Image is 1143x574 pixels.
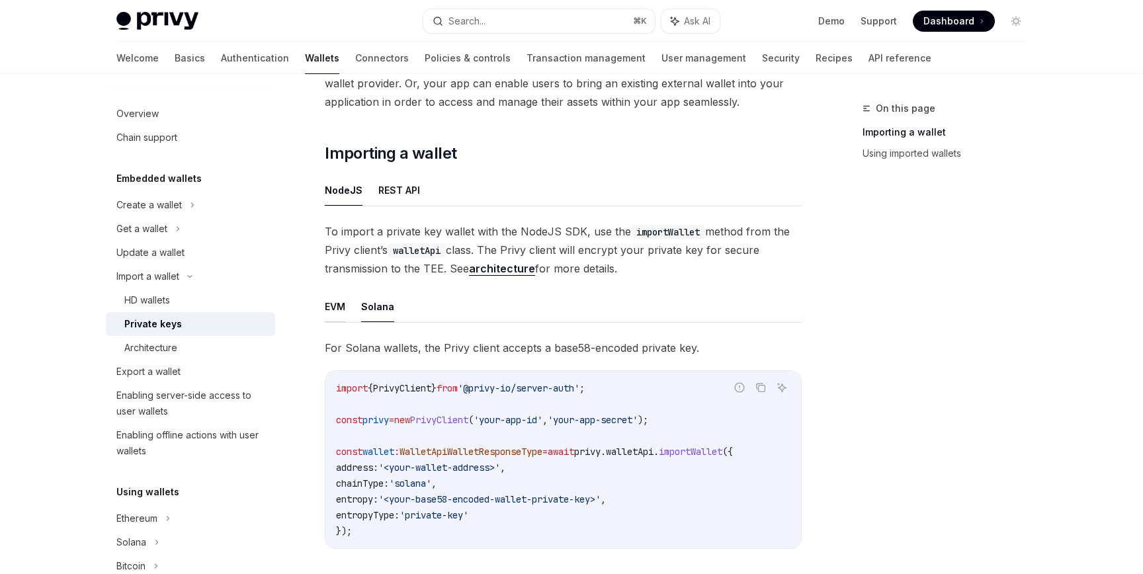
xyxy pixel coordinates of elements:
[106,312,275,336] a: Private keys
[818,15,845,28] a: Demo
[684,15,710,28] span: Ask AI
[336,446,362,458] span: const
[389,414,394,426] span: =
[116,511,157,526] div: Ethereum
[469,262,535,276] a: architecture
[362,414,389,426] span: privy
[106,102,275,126] a: Overview
[913,11,995,32] a: Dashboard
[601,446,606,458] span: .
[574,446,601,458] span: privy
[378,175,420,206] button: REST API
[423,9,655,33] button: Search...⌘K
[816,42,853,74] a: Recipes
[175,42,205,74] a: Basics
[106,360,275,384] a: Export a wallet
[868,42,931,74] a: API reference
[448,13,486,29] div: Search...
[731,379,748,396] button: Report incorrect code
[116,245,185,261] div: Update a wallet
[116,171,202,186] h5: Embedded wallets
[325,56,802,111] span: This allows you to migrate wallets from external sources to Privy, including from a different wal...
[425,42,511,74] a: Policies & controls
[116,130,177,145] div: Chain support
[394,446,400,458] span: :
[633,16,647,26] span: ⌘ K
[773,379,790,396] button: Ask AI
[336,382,368,394] span: import
[336,493,378,505] span: entropy:
[124,340,177,356] div: Architecture
[638,414,648,426] span: );
[876,101,935,116] span: On this page
[116,106,159,122] div: Overview
[601,493,606,505] span: ,
[631,225,705,239] code: importWallet
[373,382,431,394] span: PrivyClient
[431,477,437,489] span: ,
[400,509,468,521] span: 'private-key'
[106,241,275,265] a: Update a wallet
[116,364,181,380] div: Export a wallet
[368,382,373,394] span: {
[106,336,275,360] a: Architecture
[527,42,646,74] a: Transaction management
[661,9,720,33] button: Ask AI
[1005,11,1027,32] button: Toggle dark mode
[336,414,362,426] span: const
[400,446,542,458] span: WalletApiWalletResponseType
[116,12,198,30] img: light logo
[106,384,275,423] a: Enabling server-side access to user wallets
[221,42,289,74] a: Authentication
[863,143,1037,164] a: Using imported wallets
[124,292,170,308] div: HD wallets
[542,414,548,426] span: ,
[325,222,802,278] span: To import a private key wallet with the NodeJS SDK, use the method from the Privy client’s class....
[542,446,548,458] span: =
[116,484,179,500] h5: Using wallets
[762,42,800,74] a: Security
[861,15,897,28] a: Support
[355,42,409,74] a: Connectors
[106,288,275,312] a: HD wallets
[116,534,146,550] div: Solana
[116,42,159,74] a: Welcome
[389,477,431,489] span: 'solana'
[474,414,542,426] span: 'your-app-id'
[388,243,446,258] code: walletApi
[361,291,394,322] button: Solana
[410,414,468,426] span: PrivyClient
[116,197,182,213] div: Create a wallet
[394,414,410,426] span: new
[606,446,654,458] span: walletApi
[362,446,394,458] span: wallet
[431,382,437,394] span: }
[500,462,505,473] span: ,
[548,446,574,458] span: await
[579,382,585,394] span: ;
[659,446,722,458] span: importWallet
[116,558,146,574] div: Bitcoin
[548,414,638,426] span: 'your-app-secret'
[437,382,458,394] span: from
[116,427,267,459] div: Enabling offline actions with user wallets
[336,525,352,537] span: });
[106,126,275,149] a: Chain support
[722,446,733,458] span: ({
[325,175,362,206] button: NodeJS
[752,379,769,396] button: Copy the contents from the code block
[378,462,500,473] span: '<your-wallet-address>'
[325,143,456,164] span: Importing a wallet
[116,268,179,284] div: Import a wallet
[325,339,802,357] span: For Solana wallets, the Privy client accepts a base58-encoded private key.
[336,477,389,489] span: chainType:
[661,42,746,74] a: User management
[336,509,400,521] span: entropyType:
[468,414,474,426] span: (
[106,423,275,463] a: Enabling offline actions with user wallets
[325,291,345,322] button: EVM
[305,42,339,74] a: Wallets
[116,221,167,237] div: Get a wallet
[378,493,601,505] span: '<your-base58-encoded-wallet-private-key>'
[336,462,378,473] span: address:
